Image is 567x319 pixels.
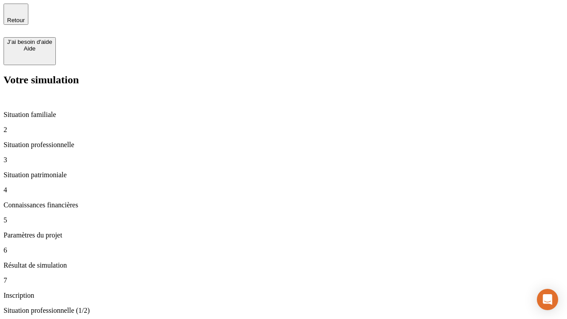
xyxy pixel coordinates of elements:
p: 6 [4,246,563,254]
p: Connaissances financières [4,201,563,209]
button: Retour [4,4,28,25]
div: J’ai besoin d'aide [7,39,52,45]
p: Situation professionnelle [4,141,563,149]
p: 7 [4,276,563,284]
p: 3 [4,156,563,164]
p: 5 [4,216,563,224]
p: Résultat de simulation [4,261,563,269]
p: 4 [4,186,563,194]
span: Retour [7,17,25,23]
div: Open Intercom Messenger [537,289,558,310]
p: 2 [4,126,563,134]
div: Aide [7,45,52,52]
p: Paramètres du projet [4,231,563,239]
p: Situation professionnelle (1/2) [4,307,563,315]
p: Inscription [4,292,563,300]
p: Situation patrimoniale [4,171,563,179]
p: Situation familiale [4,111,563,119]
button: J’ai besoin d'aideAide [4,37,56,65]
h2: Votre simulation [4,74,563,86]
